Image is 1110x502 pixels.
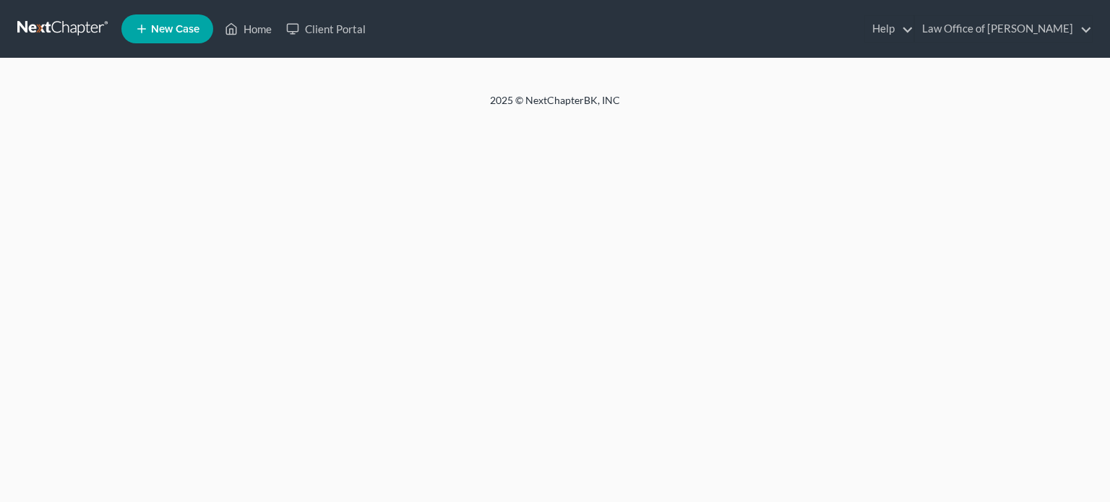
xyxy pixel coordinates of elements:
a: Client Portal [279,16,373,42]
a: Home [218,16,279,42]
new-legal-case-button: New Case [121,14,213,43]
div: 2025 © NextChapterBK, INC [143,93,967,119]
a: Help [865,16,913,42]
a: Law Office of [PERSON_NAME] [915,16,1092,42]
